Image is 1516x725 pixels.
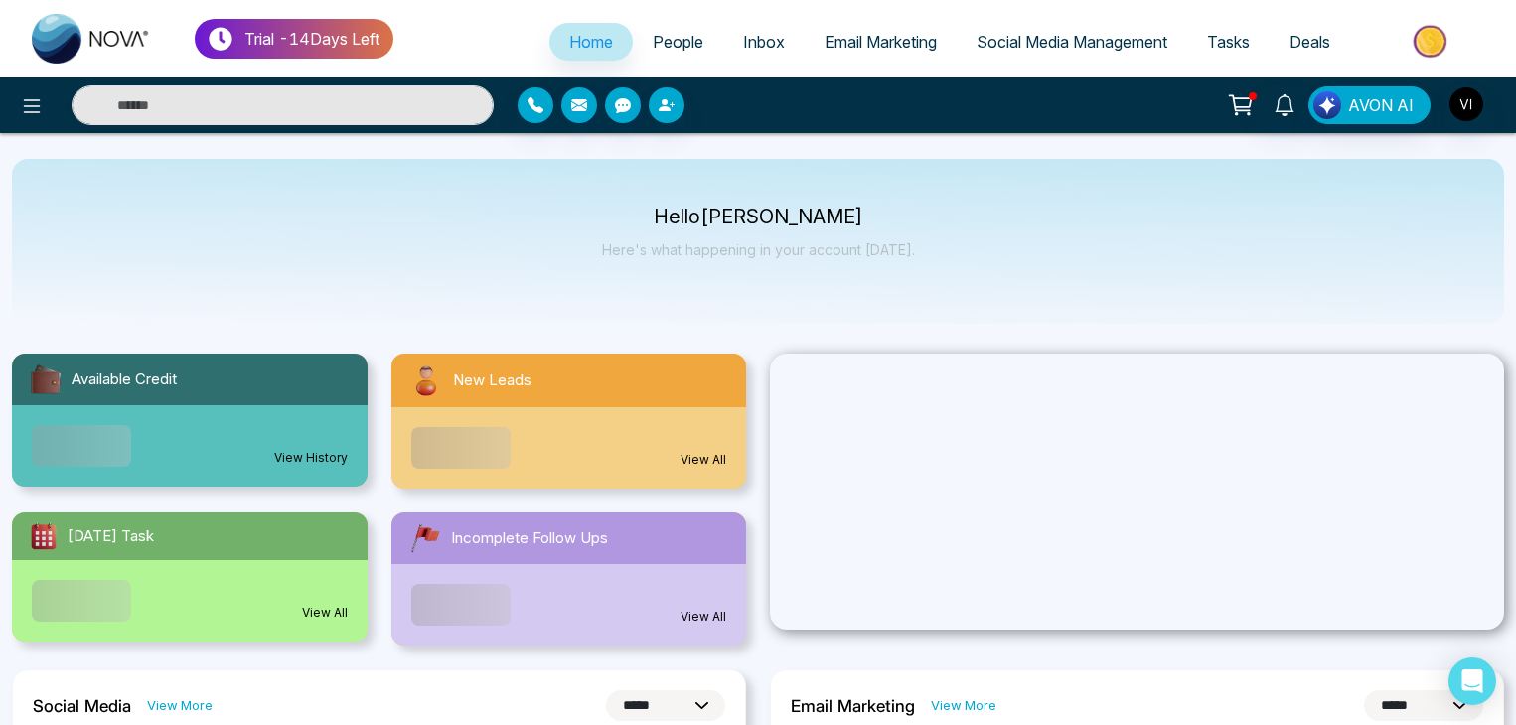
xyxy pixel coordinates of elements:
[653,32,703,52] span: People
[1187,23,1270,61] a: Tasks
[302,604,348,622] a: View All
[805,23,957,61] a: Email Marketing
[1270,23,1350,61] a: Deals
[1207,32,1250,52] span: Tasks
[28,362,64,397] img: availableCredit.svg
[633,23,723,61] a: People
[569,32,613,52] span: Home
[244,27,379,51] p: Trial - 14 Days Left
[72,368,177,391] span: Available Credit
[407,362,445,399] img: newLeads.svg
[32,14,151,64] img: Nova CRM Logo
[1313,91,1341,119] img: Lead Flow
[1308,86,1431,124] button: AVON AI
[274,449,348,467] a: View History
[379,354,759,489] a: New LeadsView All
[825,32,937,52] span: Email Marketing
[549,23,633,61] a: Home
[453,369,531,392] span: New Leads
[723,23,805,61] a: Inbox
[1360,19,1504,64] img: Market-place.gif
[957,23,1187,61] a: Social Media Management
[1348,93,1414,117] span: AVON AI
[1449,87,1483,121] img: User Avatar
[681,451,726,469] a: View All
[147,696,213,715] a: View More
[451,527,608,550] span: Incomplete Follow Ups
[977,32,1167,52] span: Social Media Management
[1448,657,1496,705] div: Open Intercom Messenger
[1289,32,1330,52] span: Deals
[681,608,726,626] a: View All
[33,696,131,716] h2: Social Media
[791,696,915,716] h2: Email Marketing
[28,520,60,552] img: todayTask.svg
[743,32,785,52] span: Inbox
[68,525,154,548] span: [DATE] Task
[931,696,996,715] a: View More
[379,512,759,646] a: Incomplete Follow UpsView All
[407,520,443,556] img: followUps.svg
[602,209,915,225] p: Hello [PERSON_NAME]
[602,241,915,258] p: Here's what happening in your account [DATE].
